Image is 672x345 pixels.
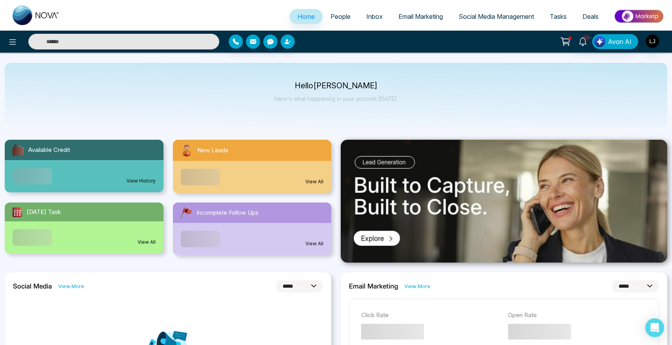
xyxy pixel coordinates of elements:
button: Avon AI [592,34,638,49]
a: Tasks [542,9,575,24]
a: Home [290,9,323,24]
span: Tasks [550,13,567,20]
a: Incomplete Follow UpsView All [168,203,336,255]
a: View History [127,177,156,184]
img: followUps.svg [179,206,193,220]
span: Inbox [366,13,383,20]
span: Available Credit [28,146,70,155]
a: Deals [575,9,606,24]
span: New Leads [197,146,228,155]
a: View All [138,239,156,246]
p: Click Rate [361,311,500,320]
a: Social Media Management [451,9,542,24]
a: View More [404,283,430,290]
img: availableCredit.svg [11,143,25,157]
span: Social Media Management [459,13,534,20]
img: Market-place.gif [610,7,667,25]
img: Lead Flow [594,36,605,47]
img: User Avatar [646,35,659,48]
a: 10+ [573,34,592,48]
a: View More [58,283,84,290]
a: Inbox [358,9,391,24]
span: [DATE] Task [27,208,61,217]
img: Nova CRM Logo [13,5,60,25]
p: Open Rate [508,311,647,320]
a: View All [305,178,323,185]
span: Avon AI [608,37,632,46]
a: New LeadsView All [168,140,336,193]
p: Hello [PERSON_NAME] [274,82,398,89]
a: View All [305,240,323,247]
span: 10+ [583,34,590,41]
span: Home [297,13,315,20]
a: Email Marketing [391,9,451,24]
img: newLeads.svg [179,143,194,158]
img: todayTask.svg [11,206,24,218]
h2: Email Marketing [349,282,398,290]
span: Deals [582,13,599,20]
p: Here's what happening in your account [DATE]. [274,95,398,102]
div: Open Intercom Messenger [645,318,664,337]
span: Incomplete Follow Ups [196,208,259,217]
span: People [330,13,351,20]
span: Email Marketing [398,13,443,20]
img: . [341,140,667,263]
h2: Social Media [13,282,52,290]
a: People [323,9,358,24]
